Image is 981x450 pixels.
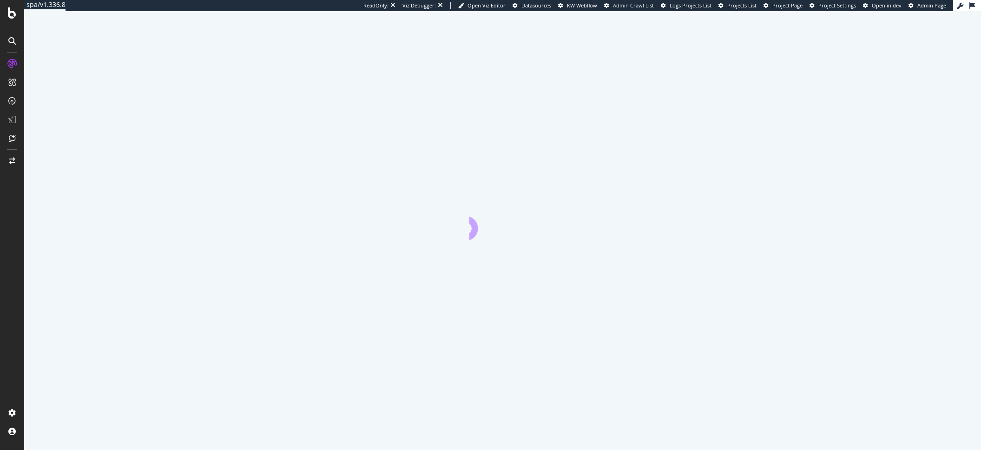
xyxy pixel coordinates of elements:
a: Project Settings [810,2,856,9]
a: KW Webflow [558,2,597,9]
div: Viz Debugger: [402,2,436,9]
a: Project Page [764,2,803,9]
span: Project Settings [818,2,856,9]
a: Admin Crawl List [604,2,654,9]
span: Datasources [521,2,551,9]
a: Admin Page [909,2,946,9]
span: Open in dev [872,2,902,9]
span: Project Page [772,2,803,9]
a: Datasources [513,2,551,9]
a: Open in dev [863,2,902,9]
span: Projects List [727,2,757,9]
a: Logs Projects List [661,2,711,9]
span: KW Webflow [567,2,597,9]
div: ReadOnly: [363,2,388,9]
span: Admin Crawl List [613,2,654,9]
span: Logs Projects List [670,2,711,9]
div: animation [469,206,536,240]
span: Admin Page [917,2,946,9]
a: Open Viz Editor [458,2,506,9]
a: Projects List [718,2,757,9]
span: Open Viz Editor [467,2,506,9]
